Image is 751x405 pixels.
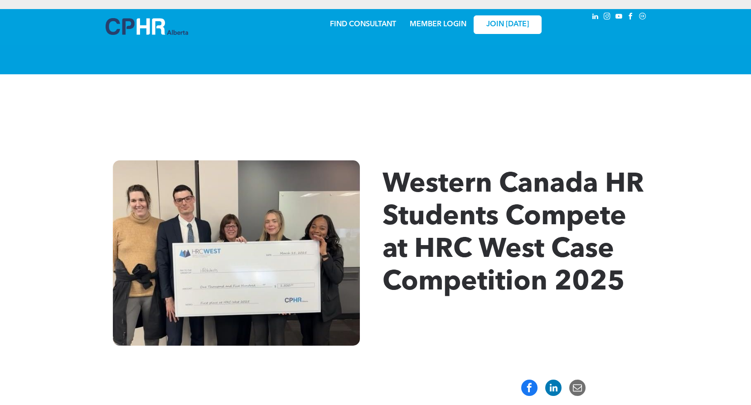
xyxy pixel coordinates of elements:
a: linkedin [591,11,601,24]
span: JOIN [DATE] [486,20,529,29]
a: facebook [626,11,636,24]
a: JOIN [DATE] [474,15,542,34]
a: instagram [602,11,612,24]
a: Social network [638,11,648,24]
span: Western Canada HR Students Compete at HRC West Case Competition 2025 [383,171,644,296]
a: FIND CONSULTANT [330,21,396,28]
a: MEMBER LOGIN [410,21,466,28]
img: A blue and white logo for cp alberta [106,18,188,35]
a: youtube [614,11,624,24]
